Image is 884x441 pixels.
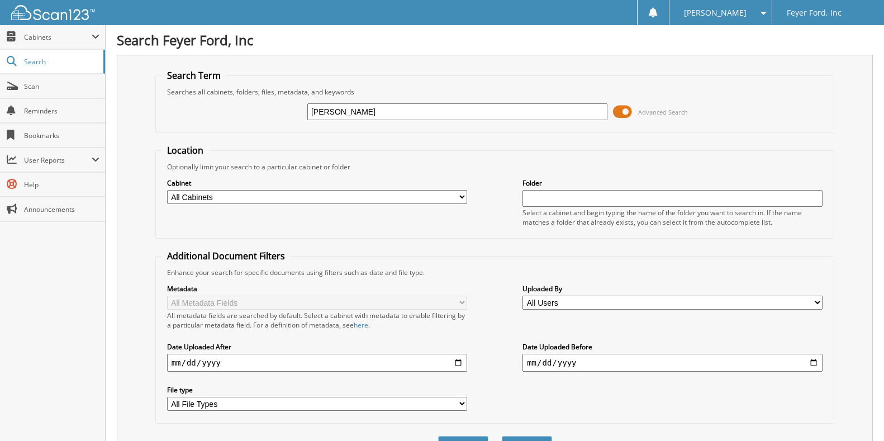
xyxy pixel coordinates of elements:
span: [PERSON_NAME] [684,10,747,16]
span: Help [24,180,99,189]
a: here [354,320,368,330]
span: Cabinets [24,32,92,42]
iframe: Chat Widget [828,387,884,441]
label: Date Uploaded Before [522,342,823,352]
label: Uploaded By [522,284,823,293]
legend: Location [161,144,209,157]
legend: Additional Document Filters [161,250,291,262]
input: start [167,354,467,372]
input: end [522,354,823,372]
span: Announcements [24,205,99,214]
legend: Search Term [161,69,226,82]
span: Feyer Ford, Inc [787,10,842,16]
span: Search [24,57,98,67]
label: Cabinet [167,178,467,188]
label: Folder [522,178,823,188]
div: Select a cabinet and begin typing the name of the folder you want to search in. If the name match... [522,208,823,227]
div: All metadata fields are searched by default. Select a cabinet with metadata to enable filtering b... [167,311,467,330]
h1: Search Feyer Ford, Inc [117,31,873,49]
span: User Reports [24,155,92,165]
div: Enhance your search for specific documents using filters such as date and file type. [161,268,829,277]
div: Searches all cabinets, folders, files, metadata, and keywords [161,87,829,97]
span: Bookmarks [24,131,99,140]
label: File type [167,385,467,395]
label: Metadata [167,284,467,293]
span: Advanced Search [638,108,688,116]
span: Reminders [24,106,99,116]
div: Optionally limit your search to a particular cabinet or folder [161,162,829,172]
label: Date Uploaded After [167,342,467,352]
span: Scan [24,82,99,91]
img: scan123-logo-white.svg [11,5,95,20]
